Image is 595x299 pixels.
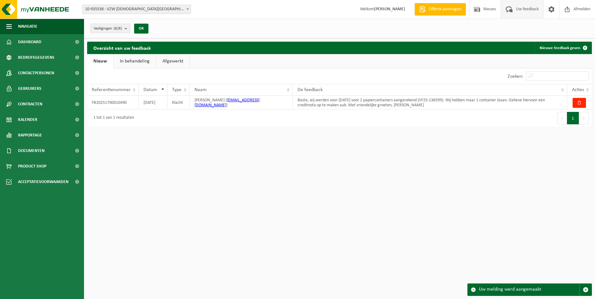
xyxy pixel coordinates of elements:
[479,284,579,296] div: Uw melding werd aangemaakt
[18,174,68,190] span: Acceptatievoorwaarden
[579,112,589,124] button: Next
[87,42,157,54] h2: Overzicht van uw feedback
[18,81,41,96] span: Gebruikers
[139,96,167,109] td: [DATE]
[18,127,42,143] span: Rapportage
[18,65,54,81] span: Contactpersonen
[87,96,139,109] td: FB20251700010490
[167,96,190,109] td: Klacht
[87,54,113,68] a: Nieuw
[90,113,134,124] div: 1 tot 1 van 1 resultaten
[94,24,122,33] span: Vestigingen
[114,26,122,30] count: (8/8)
[194,98,260,108] a: [EMAIL_ADDRESS][DOMAIN_NAME]
[18,50,54,65] span: Bedrijfsgegevens
[18,19,37,34] span: Navigatie
[90,24,130,33] button: Vestigingen(8/8)
[172,87,181,92] span: Type
[18,143,45,159] span: Documenten
[82,5,191,14] span: 10-935538 - VZW PRIESTER DAENS COLLEGE - AALST
[293,96,567,109] td: Beste, wij werden voor [DATE] voor 2 papiercontainers aangerekend (VF25-136599). Wij hebben maar ...
[92,87,131,92] span: Referentienummer
[134,24,148,34] button: OK
[572,87,584,92] span: Acties
[18,34,41,50] span: Dashboard
[156,54,190,68] a: Afgewerkt
[3,285,104,299] iframe: chat widget
[415,3,466,16] a: Offerte aanvragen
[374,7,405,11] strong: [PERSON_NAME]
[18,96,42,112] span: Contracten
[427,6,463,12] span: Offerte aanvragen
[18,112,37,127] span: Kalender
[114,54,156,68] a: In behandeling
[143,87,157,92] span: Datum
[18,159,46,174] span: Product Shop
[557,112,567,124] button: Previous
[194,87,207,92] span: Naam
[535,42,591,54] a: Nieuwe feedback geven
[567,112,579,124] button: 1
[297,87,323,92] span: De feedback
[508,74,523,79] label: Zoeken:
[190,96,293,109] td: [PERSON_NAME] ( )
